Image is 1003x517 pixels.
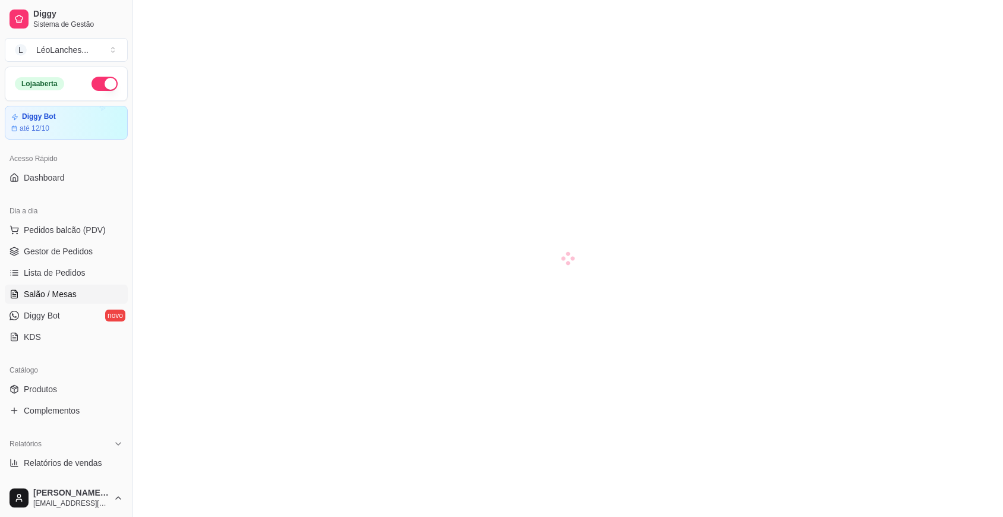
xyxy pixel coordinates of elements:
span: Diggy [33,9,123,20]
span: [EMAIL_ADDRESS][DOMAIN_NAME] [33,499,109,508]
button: Alterar Status [92,77,118,91]
article: Diggy Bot [22,112,56,121]
a: Salão / Mesas [5,285,128,304]
span: Produtos [24,383,57,395]
article: até 12/10 [20,124,49,133]
a: DiggySistema de Gestão [5,5,128,33]
span: Salão / Mesas [24,288,77,300]
a: Diggy Botaté 12/10 [5,106,128,140]
span: Relatórios [10,439,42,449]
span: Complementos [24,405,80,417]
a: Gestor de Pedidos [5,242,128,261]
div: LéoLanches ... [36,44,89,56]
span: Sistema de Gestão [33,20,123,29]
span: L [15,44,27,56]
a: Relatório de clientes [5,475,128,494]
a: Relatórios de vendas [5,453,128,472]
a: Complementos [5,401,128,420]
span: Relatório de clientes [24,478,99,490]
div: Catálogo [5,361,128,380]
div: Loja aberta [15,77,64,90]
button: Pedidos balcão (PDV) [5,220,128,239]
span: [PERSON_NAME] geral [33,488,109,499]
a: Diggy Botnovo [5,306,128,325]
span: Dashboard [24,172,65,184]
button: Select a team [5,38,128,62]
button: [PERSON_NAME] geral[EMAIL_ADDRESS][DOMAIN_NAME] [5,484,128,512]
span: Gestor de Pedidos [24,245,93,257]
span: Relatórios de vendas [24,457,102,469]
span: Lista de Pedidos [24,267,86,279]
div: Acesso Rápido [5,149,128,168]
span: Diggy Bot [24,310,60,321]
a: Lista de Pedidos [5,263,128,282]
span: Pedidos balcão (PDV) [24,224,106,236]
span: KDS [24,331,41,343]
a: KDS [5,327,128,346]
div: Dia a dia [5,201,128,220]
a: Produtos [5,380,128,399]
a: Dashboard [5,168,128,187]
